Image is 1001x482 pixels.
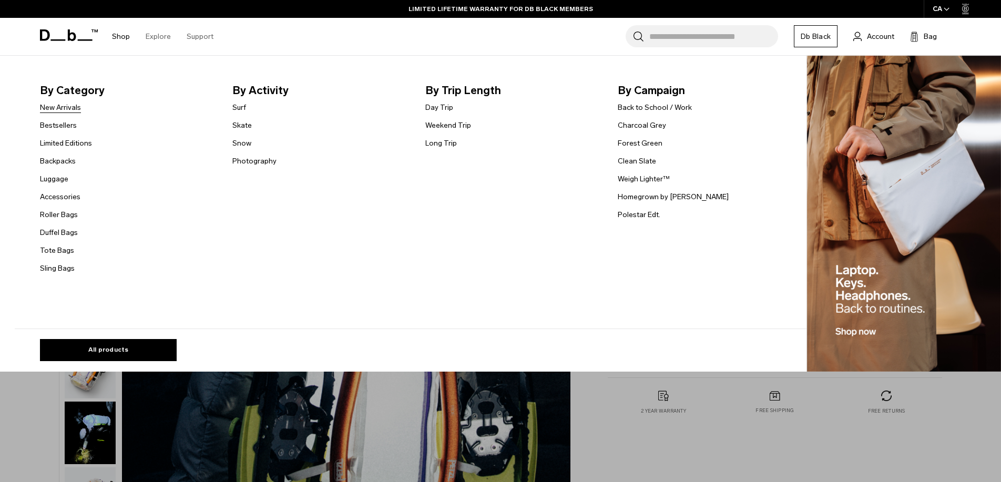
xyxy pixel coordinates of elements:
[40,156,76,167] a: Backpacks
[40,209,78,220] a: Roller Bags
[867,31,894,42] span: Account
[853,30,894,43] a: Account
[40,82,216,99] span: By Category
[40,227,78,238] a: Duffel Bags
[618,82,793,99] span: By Campaign
[232,82,408,99] span: By Activity
[408,4,593,14] a: LIMITED LIFETIME WARRANTY FOR DB BLACK MEMBERS
[794,25,837,47] a: Db Black
[232,120,252,131] a: Skate
[910,30,937,43] button: Bag
[425,102,453,113] a: Day Trip
[146,18,171,55] a: Explore
[807,56,1001,372] img: Db
[618,120,666,131] a: Charcoal Grey
[104,18,221,55] nav: Main Navigation
[618,209,660,220] a: Polestar Edt.
[40,339,177,361] a: All products
[40,245,74,256] a: Tote Bags
[40,120,77,131] a: Bestsellers
[40,173,68,184] a: Luggage
[232,156,277,167] a: Photography
[618,102,692,113] a: Back to School / Work
[425,82,601,99] span: By Trip Length
[425,138,457,149] a: Long Trip
[618,156,656,167] a: Clean Slate
[232,138,251,149] a: Snow
[187,18,213,55] a: Support
[40,263,75,274] a: Sling Bags
[40,138,92,149] a: Limited Editions
[40,191,80,202] a: Accessories
[232,102,246,113] a: Surf
[425,120,471,131] a: Weekend Trip
[618,191,729,202] a: Homegrown by [PERSON_NAME]
[112,18,130,55] a: Shop
[40,102,81,113] a: New Arrivals
[618,173,670,184] a: Weigh Lighter™
[924,31,937,42] span: Bag
[618,138,662,149] a: Forest Green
